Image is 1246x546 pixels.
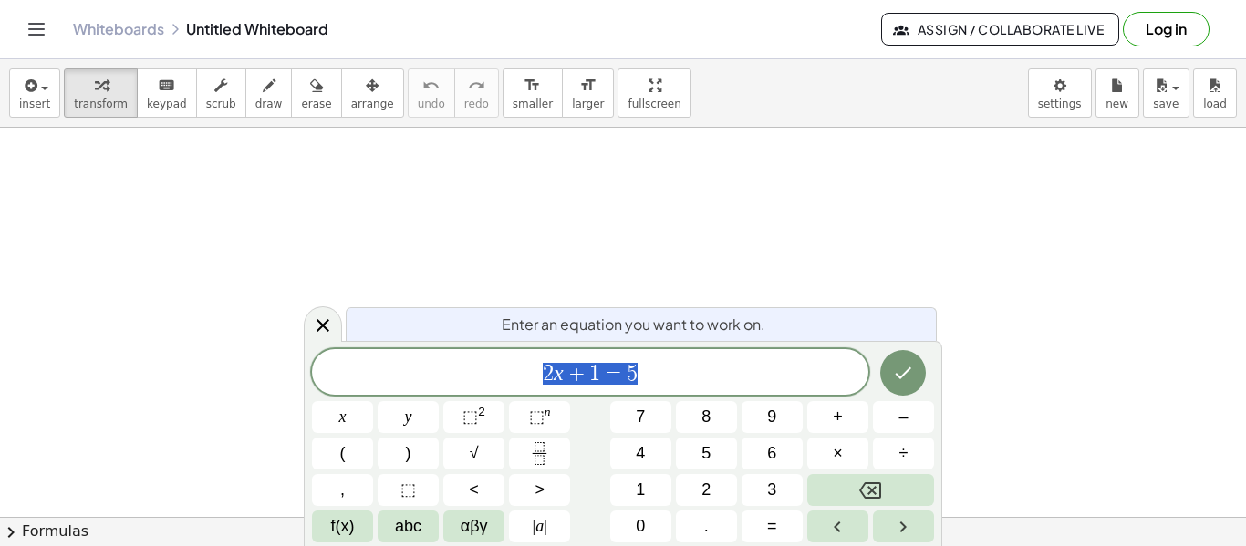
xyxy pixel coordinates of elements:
span: ) [406,441,411,466]
button: Fraction [509,438,570,469]
span: + [833,405,843,429]
button: Greek alphabet [443,510,504,542]
span: × [833,441,843,466]
button: insert [9,68,60,118]
button: 1 [610,474,671,506]
span: a [533,514,547,539]
button: Functions [312,510,373,542]
span: ( [340,441,346,466]
button: keyboardkeypad [137,68,197,118]
button: Done [880,350,926,396]
button: Square root [443,438,504,469]
span: √ [470,441,479,466]
button: undoundo [408,68,455,118]
span: 1 [589,363,600,385]
span: y [405,405,412,429]
span: scrub [206,98,236,110]
span: abc [395,514,421,539]
span: 7 [636,405,645,429]
span: αβγ [461,514,488,539]
span: > [535,478,545,502]
button: save [1143,68,1189,118]
span: ⬚ [529,407,545,426]
span: arrange [351,98,394,110]
button: 2 [676,474,737,506]
span: ⬚ [400,478,416,502]
span: load [1203,98,1227,110]
sup: n [545,405,551,418]
span: | [544,517,547,535]
span: transform [74,98,128,110]
button: Alphabet [378,510,439,542]
button: format_sizelarger [562,68,614,118]
button: Greater than [509,474,570,506]
span: fullscreen [628,98,680,110]
button: Plus [807,401,868,433]
button: format_sizesmaller [503,68,563,118]
span: insert [19,98,50,110]
span: 3 [767,478,776,502]
span: 2 [701,478,711,502]
sup: 2 [478,405,485,418]
button: Absolute value [509,510,570,542]
button: ( [312,438,373,469]
span: f(x) [331,514,355,539]
button: Placeholder [378,474,439,506]
var: x [554,361,564,385]
span: 8 [701,405,711,429]
span: ÷ [899,441,909,466]
span: 2 [543,363,554,385]
span: keypad [147,98,187,110]
button: Left arrow [807,510,868,542]
i: format_size [579,75,597,97]
span: 4 [636,441,645,466]
button: 5 [676,438,737,469]
span: = [600,363,627,385]
span: . [704,514,709,539]
button: x [312,401,373,433]
button: 4 [610,438,671,469]
button: Equals [742,510,803,542]
span: + [564,363,590,385]
span: 9 [767,405,776,429]
span: save [1153,98,1179,110]
span: ⬚ [462,407,478,426]
span: redo [464,98,489,110]
span: 5 [627,363,638,385]
button: redoredo [454,68,499,118]
span: larger [572,98,604,110]
span: x [339,405,347,429]
button: settings [1028,68,1092,118]
span: = [767,514,777,539]
span: new [1106,98,1128,110]
button: 7 [610,401,671,433]
button: 6 [742,438,803,469]
span: smaller [513,98,553,110]
span: Enter an equation you want to work on. [502,314,765,335]
button: Log in [1123,12,1210,46]
span: – [898,405,908,429]
button: draw [245,68,293,118]
button: ) [378,438,439,469]
button: Squared [443,401,504,433]
button: Divide [873,438,934,469]
button: arrange [341,68,404,118]
button: 9 [742,401,803,433]
button: load [1193,68,1237,118]
button: scrub [196,68,246,118]
span: | [533,517,536,535]
span: 0 [636,514,645,539]
button: transform [64,68,138,118]
span: 1 [636,478,645,502]
span: undo [418,98,445,110]
button: Superscript [509,401,570,433]
button: Times [807,438,868,469]
span: , [340,478,345,502]
button: 0 [610,510,671,542]
button: 8 [676,401,737,433]
button: fullscreen [618,68,690,118]
span: < [469,478,479,502]
i: keyboard [158,75,175,97]
button: Minus [873,401,934,433]
span: settings [1038,98,1082,110]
